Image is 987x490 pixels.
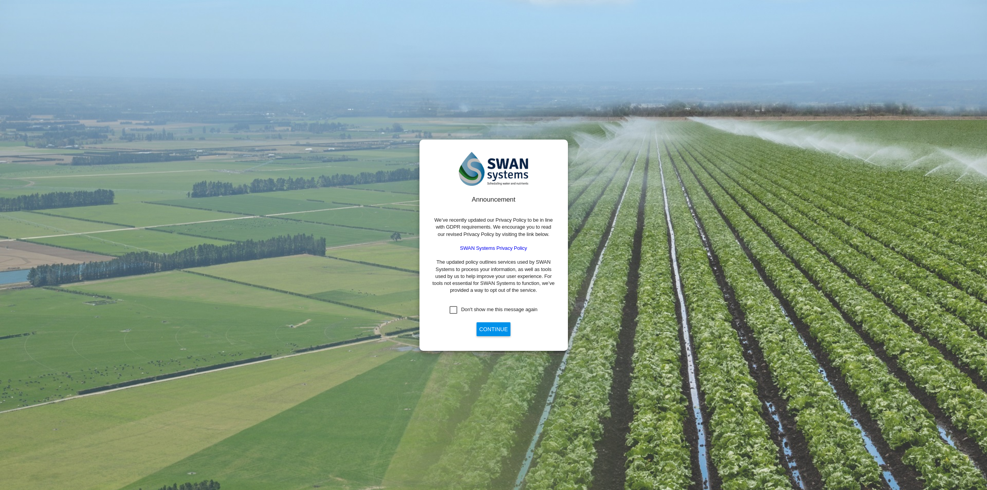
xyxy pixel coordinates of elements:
[461,306,537,313] div: Don't show me this message again
[432,195,556,204] div: Announcement
[459,152,528,186] img: SWAN-Landscape-Logo-Colour.png
[477,322,510,336] button: Continue
[460,245,527,251] a: SWAN Systems Privacy Policy
[434,217,552,237] span: We’ve recently updated our Privacy Policy to be in line with GDPR requirements. We encourage you ...
[433,259,555,293] span: The updated policy outlines services used by SWAN Systems to process your information, as well as...
[450,306,537,314] md-checkbox: Don't show me this message again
